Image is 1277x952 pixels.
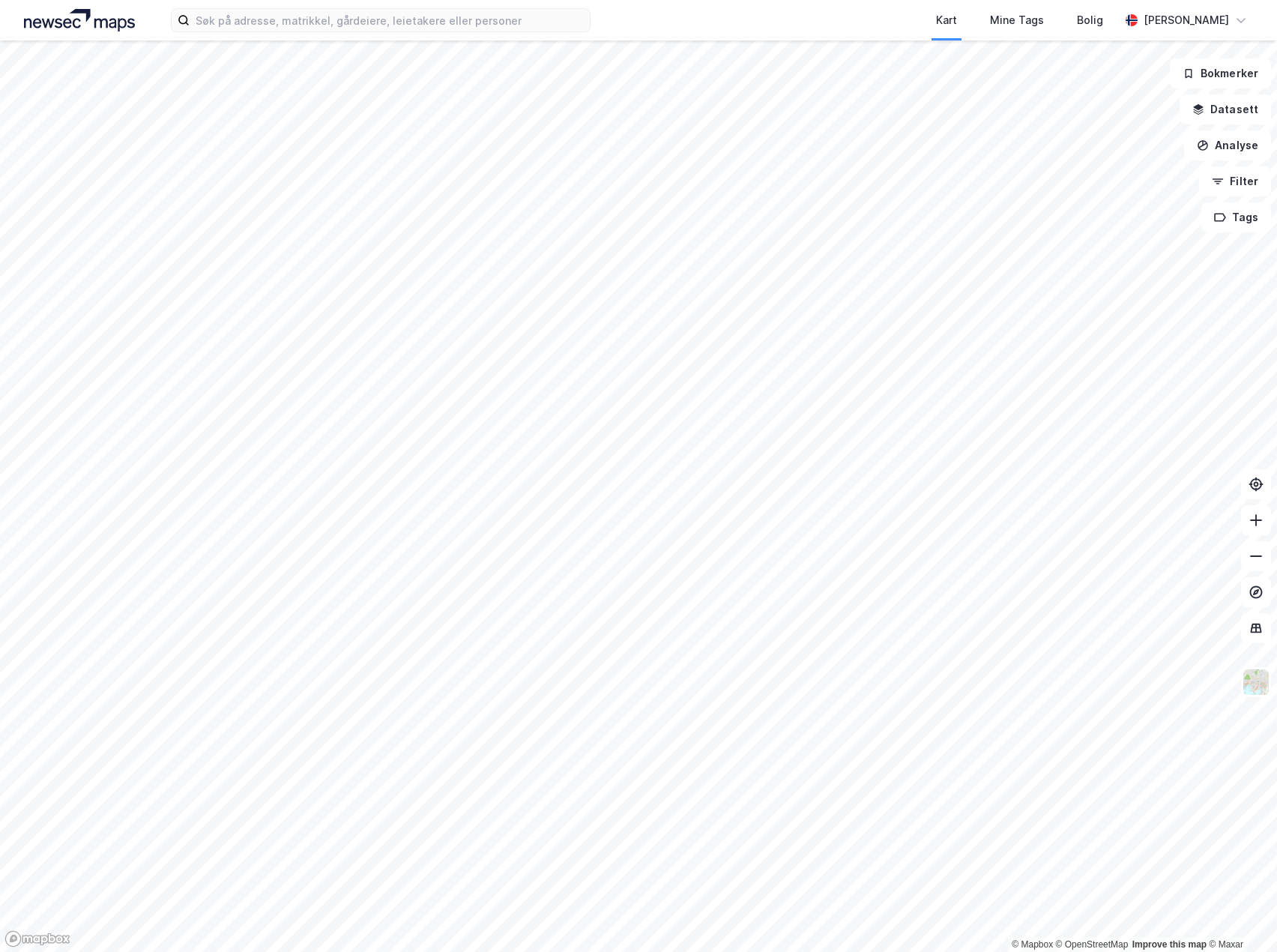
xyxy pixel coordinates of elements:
[1202,880,1277,952] div: Kontrollprogram for chat
[1144,11,1229,29] div: [PERSON_NAME]
[190,9,590,31] input: Søk på adresse, matrikkel, gårdeiere, leietakere eller personer
[1077,11,1103,29] div: Bolig
[936,11,957,29] div: Kart
[990,11,1044,29] div: Mine Tags
[24,9,135,31] img: logo.a4113a55bc3d86da70a041830d287a7e.svg
[1202,880,1277,952] iframe: Chat Widget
